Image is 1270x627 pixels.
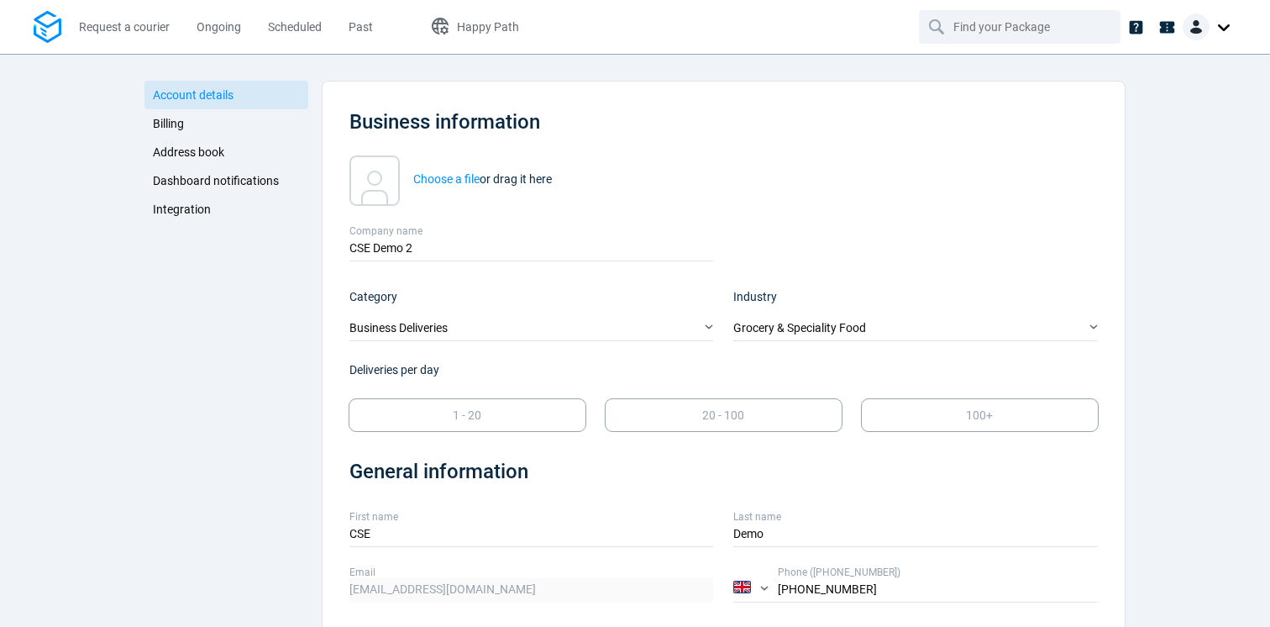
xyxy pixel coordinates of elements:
span: Ongoing [197,20,241,34]
label: Phone ([PHONE_NUMBER]) [778,565,1098,580]
img: Logo [34,11,61,44]
p: 1 - 20 [453,407,481,424]
span: Industry [733,290,777,303]
p: 20 - 100 [702,407,744,424]
span: Billing [153,117,184,130]
label: Email [349,565,714,580]
label: Company name [349,224,714,239]
span: Address book [153,145,224,159]
span: General information [349,460,528,483]
img: Country flag [733,581,751,593]
p: 100+ [966,407,993,424]
div: Grocery & Speciality Food [733,317,1098,341]
span: or drag it here [413,172,552,186]
span: Request a courier [79,20,170,34]
p: Deliveries per day [349,361,1098,379]
label: Last name [733,509,1098,524]
a: Billing [144,109,308,138]
img: User uploaded content [349,155,400,206]
span: Business information [349,110,540,134]
span: Account details [153,88,234,102]
input: Find your Package [953,11,1089,43]
label: First name [349,509,714,524]
div: Business Deliveries [349,317,714,341]
span: Happy Path [457,20,519,34]
span: Category [349,290,397,303]
span: Integration [153,203,211,216]
span: Past [349,20,373,34]
span: Scheduled [268,20,322,34]
a: Address book [144,138,308,166]
img: Client [1183,13,1210,40]
a: Dashboard notifications [144,166,308,195]
span: Dashboard notifications [153,174,279,187]
a: Integration [144,195,308,224]
strong: Choose a file [413,172,480,186]
a: Account details [144,81,308,109]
